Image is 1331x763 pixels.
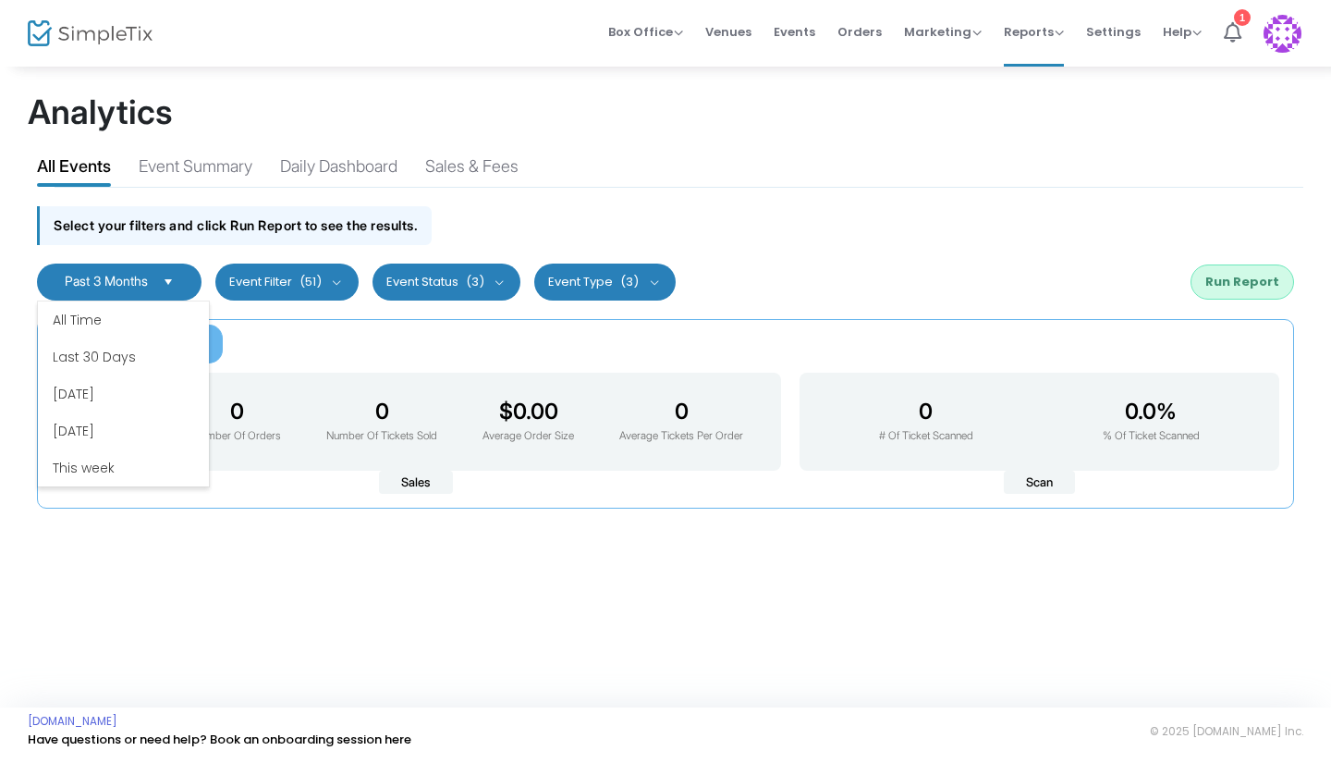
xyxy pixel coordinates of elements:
span: (3) [620,275,639,289]
p: Number Of Orders [193,428,281,445]
span: Past 3 Months [65,273,148,289]
h3: 0 [326,399,437,425]
span: Box Office [608,23,683,41]
span: Orders [837,8,882,55]
span: Venues [705,8,751,55]
span: (3) [466,275,484,289]
span: Scan [1004,471,1075,495]
button: Run Report [1191,265,1294,300]
div: All Events [37,154,111,186]
h3: 0.0% [1103,399,1200,425]
span: Events [774,8,815,55]
span: (51) [299,275,322,289]
p: Average Tickets Per Order [619,428,743,445]
p: # Of Ticket Scanned [879,428,973,445]
div: Select your filters and click Run Report to see the results. [37,206,432,244]
li: All Time [38,302,209,338]
div: Event Summary [139,154,252,186]
span: Reports [1004,23,1064,41]
p: % Of Ticket Scanned [1103,428,1200,445]
div: Sales & Fees [425,154,519,186]
button: Select [155,275,181,289]
li: This week [38,449,209,486]
h1: Analytics [28,92,1303,132]
h3: 0 [879,399,973,425]
span: Help [1163,23,1202,41]
div: Daily Dashboard [280,154,397,186]
span: Sales [379,471,453,495]
button: Event Type(3) [534,264,676,301]
a: Have questions or need help? Book an onboarding session here [28,731,411,748]
span: Marketing [904,23,982,41]
h3: $0.00 [482,399,574,425]
h3: 0 [619,399,743,425]
p: Average Order Size [482,428,574,445]
li: [DATE] [38,412,209,449]
li: Last 30 Days [38,338,209,375]
span: Settings [1086,8,1141,55]
h3: 0 [193,399,281,425]
a: [DOMAIN_NAME] [28,714,117,729]
li: [DATE] [38,375,209,412]
button: Event Filter(51) [215,264,359,301]
span: © 2025 [DOMAIN_NAME] Inc. [1150,724,1303,739]
div: 1 [1234,9,1251,26]
p: Number Of Tickets Sold [326,428,437,445]
button: Event Status(3) [372,264,521,301]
